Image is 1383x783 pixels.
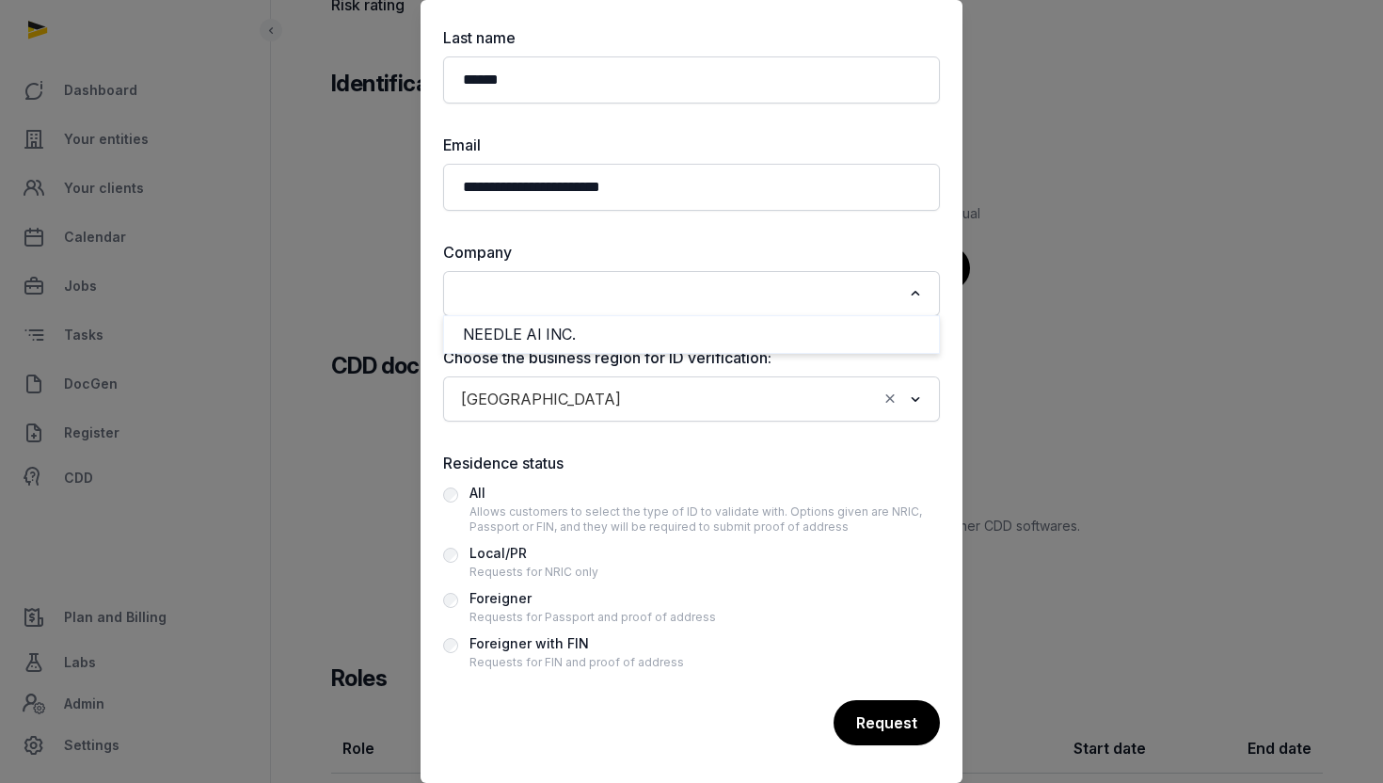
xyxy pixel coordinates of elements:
[469,632,684,655] div: Foreigner with FIN
[469,655,684,670] div: Requests for FIN and proof of address
[443,548,458,563] input: Local/PRRequests for NRIC only
[453,382,930,416] div: Search for option
[456,386,626,412] span: [GEOGRAPHIC_DATA]
[469,482,940,504] div: All
[882,386,898,412] button: Clear Selected
[443,134,940,156] label: Email
[469,610,716,625] div: Requests for Passport and proof of address
[469,565,598,580] div: Requests for NRIC only
[453,277,930,311] div: Search for option
[443,487,458,503] input: AllAllows customers to select the type of ID to validate with. Options given are NRIC, Passport o...
[443,638,458,653] input: Foreigner with FINRequests for FIN and proof of address
[443,452,940,474] label: Residence status
[834,700,940,745] div: Request
[443,346,940,369] label: Choose the business region for ID verification:
[454,280,901,307] input: Search for option
[443,593,458,608] input: ForeignerRequests for Passport and proof of address
[469,587,716,610] div: Foreigner
[443,26,940,49] label: Last name
[469,504,940,535] div: Allows customers to select the type of ID to validate with. Options given are NRIC, Passport or F...
[443,241,940,264] label: Company
[629,386,877,412] input: Search for option
[469,542,598,565] div: Local/PR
